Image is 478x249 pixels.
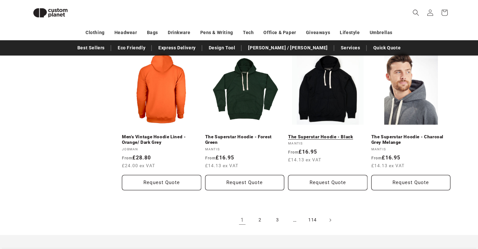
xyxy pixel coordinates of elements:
[147,27,158,38] a: Bags
[243,27,254,38] a: Tech
[122,134,201,145] a: Men's Vintage Hoodie Lined - Orange/ Dark Grey
[366,179,478,249] iframe: Chat Widget
[323,213,337,227] a: Next page
[200,27,233,38] a: Pens & Writing
[338,42,364,54] a: Services
[122,213,450,227] nav: Pagination
[306,27,330,38] a: Giveaways
[288,134,367,140] a: The Superstar Hoodie - Black
[114,42,149,54] a: Eco Friendly
[86,27,105,38] a: Clothing
[371,175,451,190] button: Request Quote
[205,134,285,145] a: The Superstar Hoodie - Forest Green
[253,213,267,227] a: Page 2
[340,27,360,38] a: Lifestyle
[370,27,392,38] a: Umbrellas
[288,175,367,190] button: Request Quote
[305,213,320,227] a: Page 114
[122,175,201,190] button: Request Quote
[114,27,137,38] a: Headwear
[288,213,302,227] span: …
[409,6,423,20] summary: Search
[263,27,296,38] a: Office & Paper
[168,27,190,38] a: Drinkware
[245,42,331,54] a: [PERSON_NAME] / [PERSON_NAME]
[371,134,451,145] a: The Superstar Hoodie - Charcoal Grey Melange
[74,42,108,54] a: Best Sellers
[28,3,73,23] img: Custom Planet
[235,213,249,227] a: Page 1
[205,175,285,190] button: Request Quote
[270,213,285,227] a: Page 3
[155,42,199,54] a: Express Delivery
[370,42,404,54] a: Quick Quote
[206,42,239,54] a: Design Tool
